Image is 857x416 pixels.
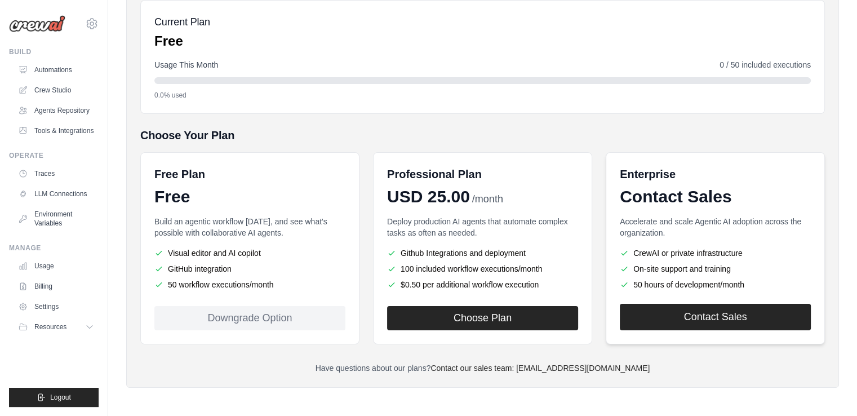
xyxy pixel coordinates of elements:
[14,277,99,295] a: Billing
[14,298,99,316] a: Settings
[620,263,811,275] li: On-site support and training
[387,306,578,330] button: Choose Plan
[430,364,650,373] a: Contact our sales team: [EMAIL_ADDRESS][DOMAIN_NAME]
[140,127,825,143] h5: Choose Your Plan
[9,151,99,160] div: Operate
[154,14,210,30] h5: Current Plan
[50,393,71,402] span: Logout
[620,247,811,259] li: CrewAI or private infrastructure
[720,59,811,70] span: 0 / 50 included executions
[14,122,99,140] a: Tools & Integrations
[34,322,66,331] span: Resources
[154,279,345,290] li: 50 workflow executions/month
[387,247,578,259] li: Github Integrations and deployment
[14,257,99,275] a: Usage
[154,32,210,50] p: Free
[620,187,811,207] div: Contact Sales
[154,306,345,330] div: Downgrade Option
[154,247,345,259] li: Visual editor and AI copilot
[387,187,470,207] span: USD 25.00
[154,166,205,182] h6: Free Plan
[620,279,811,290] li: 50 hours of development/month
[14,101,99,120] a: Agents Repository
[140,362,825,374] p: Have questions about our plans?
[14,165,99,183] a: Traces
[387,263,578,275] li: 100 included workflow executions/month
[620,304,811,330] a: Contact Sales
[472,192,503,207] span: /month
[154,59,218,70] span: Usage This Month
[387,166,482,182] h6: Professional Plan
[9,47,99,56] div: Build
[14,185,99,203] a: LLM Connections
[620,166,811,182] h6: Enterprise
[14,61,99,79] a: Automations
[154,263,345,275] li: GitHub integration
[154,216,345,238] p: Build an agentic workflow [DATE], and see what's possible with collaborative AI agents.
[387,279,578,290] li: $0.50 per additional workflow execution
[9,388,99,407] button: Logout
[9,15,65,32] img: Logo
[620,216,811,238] p: Accelerate and scale Agentic AI adoption across the organization.
[9,244,99,253] div: Manage
[154,91,187,100] span: 0.0% used
[387,216,578,238] p: Deploy production AI agents that automate complex tasks as often as needed.
[14,81,99,99] a: Crew Studio
[14,318,99,336] button: Resources
[14,205,99,232] a: Environment Variables
[154,187,345,207] div: Free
